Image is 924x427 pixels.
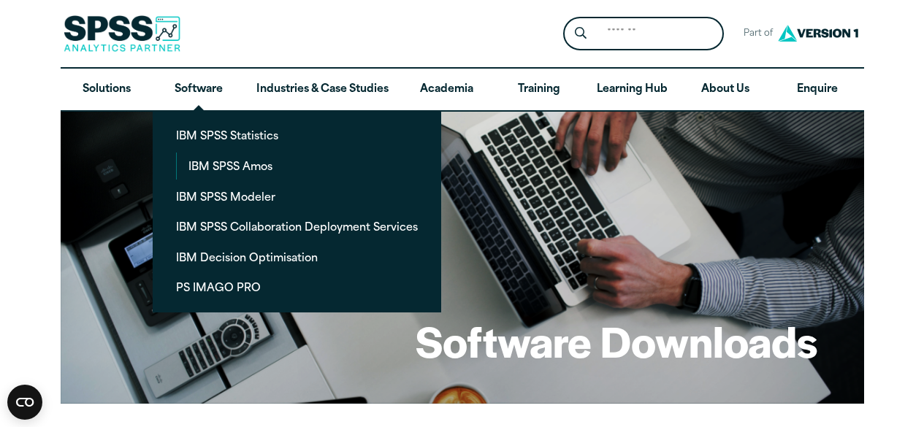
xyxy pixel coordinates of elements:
[771,69,863,111] a: Enquire
[774,20,862,47] img: Version1 Logo
[563,17,724,51] form: Site Header Search Form
[585,69,679,111] a: Learning Hub
[153,69,245,111] a: Software
[64,15,180,52] img: SPSS Analytics Partner
[7,385,42,420] button: Open CMP widget
[61,69,153,111] a: Solutions
[416,312,817,369] h1: Software Downloads
[164,274,429,301] a: PS IMAGO PRO
[61,69,864,111] nav: Desktop version of site main menu
[164,213,429,240] a: IBM SPSS Collaboration Deployment Services
[164,122,429,149] a: IBM SPSS Statistics
[679,69,771,111] a: About Us
[492,69,584,111] a: Training
[153,110,441,312] ul: Software
[164,183,429,210] a: IBM SPSS Modeler
[736,23,774,45] span: Part of
[575,27,587,39] svg: Search magnifying glass icon
[567,20,594,47] button: Search magnifying glass icon
[177,153,429,180] a: IBM SPSS Amos
[245,69,400,111] a: Industries & Case Studies
[400,69,492,111] a: Academia
[164,244,429,271] a: IBM Decision Optimisation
